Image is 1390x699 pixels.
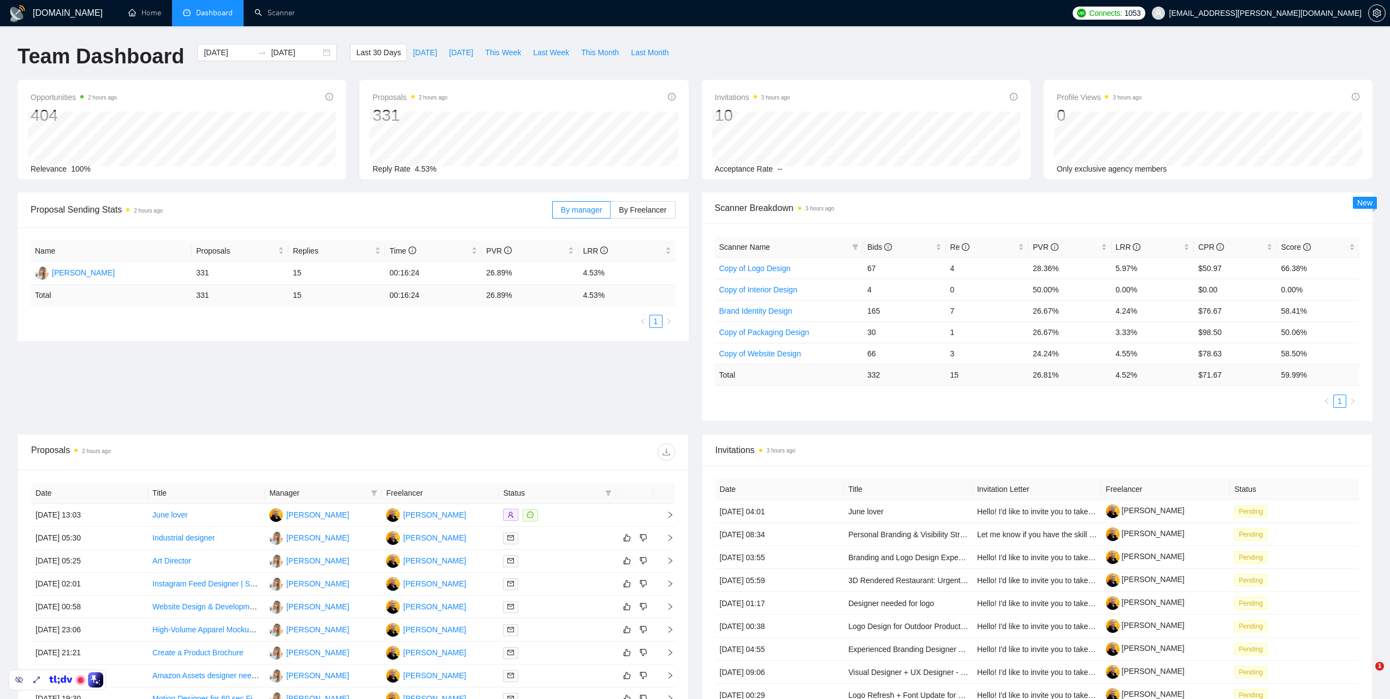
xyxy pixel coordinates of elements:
td: [DATE] 13:03 [31,504,148,527]
iframe: Intercom live chat [1353,662,1379,688]
a: Pending [1234,530,1271,538]
div: [PERSON_NAME] [286,669,349,682]
span: right [658,557,674,565]
span: Last Week [533,46,569,58]
th: Date [31,483,148,504]
span: Score [1281,243,1311,251]
a: AK[PERSON_NAME] [269,625,349,633]
span: right [658,626,674,633]
div: [PERSON_NAME] [286,509,349,521]
span: Pending [1234,506,1267,518]
td: [DATE] 21:21 [31,642,148,665]
span: Pending [1234,643,1267,655]
img: logo [9,5,26,22]
td: Website Design & Development for Mitigation Company [148,596,265,619]
li: 1 [1333,395,1346,408]
a: AK[PERSON_NAME] [35,268,115,277]
span: like [623,648,631,657]
button: like [620,669,634,682]
div: [PERSON_NAME] [286,601,349,613]
td: 67 [863,257,946,279]
span: info-circle [962,243,969,251]
a: Pending [1234,644,1271,653]
button: [DATE] [407,44,443,61]
a: BA[PERSON_NAME] [386,648,466,656]
span: like [623,671,631,680]
span: info-circle [326,93,333,101]
span: Pending [1234,574,1267,586]
img: c1OPu2xgpSycLZAzJTv4femfsj8knIsF7by61n_eEaape-s7Dwp3iKn42wou0qA-Oy [1106,596,1120,610]
div: [PERSON_NAME] [286,624,349,636]
span: dislike [640,648,647,657]
span: By manager [561,205,602,214]
span: Bids [867,243,892,251]
div: 10 [715,105,790,126]
a: 1 [1334,395,1346,407]
a: [PERSON_NAME] [1106,690,1185,698]
span: Acceptance Rate [715,165,773,173]
a: Pending [1234,507,1271,515]
span: mail [507,557,514,564]
a: AK[PERSON_NAME] [269,648,349,656]
span: like [623,625,631,634]
a: BA[PERSON_NAME] [386,625,466,633]
a: Amazon Assets designer needed for big project (1000+ assets) [152,671,365,680]
span: By Freelancer [619,205,666,214]
img: BA [386,646,400,660]
td: High-Volume Apparel Mockup Project – 3,000+ T-Shirt & Hoodie Mockups [148,619,265,642]
li: 1 [649,315,663,328]
span: dislike [640,625,647,634]
a: [PERSON_NAME] [1106,552,1185,561]
a: BA[PERSON_NAME] [386,602,466,610]
span: Proposals [372,91,447,104]
a: Copy of Logo Design [719,264,791,273]
time: 3 hours ago [1113,95,1141,101]
span: Dashboard [196,8,233,17]
td: 28.36% [1028,257,1111,279]
a: BA[PERSON_NAME] [386,510,466,519]
span: info-circle [409,246,416,254]
a: Visual Designer + UX Designer - 1st task : Convert landing page to Pitch Deck [848,668,1113,677]
button: like [620,646,634,659]
div: [PERSON_NAME] [286,532,349,544]
img: AK [269,600,283,614]
span: right [658,534,674,542]
td: 331 [192,262,288,285]
a: searchScanner [255,8,295,17]
a: 1 [650,315,662,327]
a: Industrial designer [152,533,215,542]
td: $50.97 [1194,257,1277,279]
td: [DATE] 00:58 [31,596,148,619]
span: Connects: [1089,7,1122,19]
button: This Month [575,44,625,61]
time: 2 hours ago [88,95,117,101]
span: CPR [1198,243,1224,251]
button: dislike [637,577,650,590]
a: Instagram Feed Designer | Social Media Graphics [152,579,321,588]
a: [PERSON_NAME] [1106,529,1185,538]
td: [DATE] 02:01 [31,573,148,596]
button: dislike [637,646,650,659]
span: 1053 [1125,7,1141,19]
span: mail [507,649,514,656]
a: BA[PERSON_NAME] [386,556,466,565]
div: [PERSON_NAME] [286,647,349,659]
td: 66.38% [1277,257,1360,279]
button: like [620,600,634,613]
div: [PERSON_NAME] [52,267,115,279]
button: setting [1368,4,1386,22]
th: Manager [265,483,382,504]
span: Pending [1234,620,1267,632]
span: Proposals [196,245,276,257]
span: dislike [640,602,647,611]
td: 4 [946,257,1029,279]
img: AK [269,669,283,683]
span: right [1350,398,1356,404]
div: [PERSON_NAME] [403,647,466,659]
a: AK[PERSON_NAME] [269,671,349,679]
a: Experienced Branding Designer Needed [848,645,985,654]
span: dislike [640,533,647,542]
a: [PERSON_NAME] [1106,621,1185,630]
span: filter [852,244,859,250]
button: dislike [637,531,650,544]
